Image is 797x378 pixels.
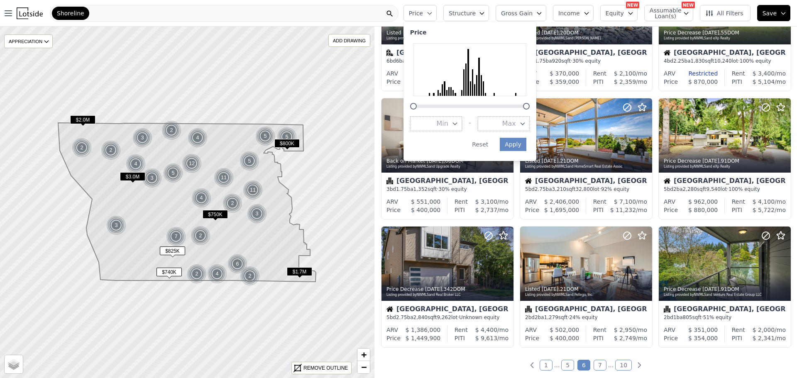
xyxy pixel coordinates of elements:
[664,58,786,64] div: 4 bd 2.25 ba sqft lot · 100% equity
[101,140,121,160] img: g1.png
[544,207,579,213] span: $ 1,695,000
[386,178,509,186] div: [GEOGRAPHIC_DATA], [GEOGRAPHIC_DATA]
[664,293,787,298] div: Listing provided by NWMLS and Venture Real Estate Group LLC
[191,188,211,208] div: 4
[469,116,471,131] div: -
[437,119,448,129] span: Min
[468,198,509,206] div: /mo
[386,58,509,64] div: 6 bd 6 ba sqft lot · 100% equity
[706,186,720,192] span: 9,540
[222,193,242,213] div: 2
[614,198,636,205] span: $ 7,100
[240,266,260,286] div: 2
[691,58,705,64] span: 1,830
[203,210,228,222] div: $750K
[577,360,590,371] a: Page 6 is your current page
[277,127,297,147] img: g1.png
[664,306,786,314] div: [GEOGRAPHIC_DATA], [GEOGRAPHIC_DATA]
[106,215,126,235] div: 3
[187,264,207,284] div: 2
[550,78,579,85] span: $ 359,000
[207,264,227,284] img: g1.png
[191,226,211,246] img: g1.png
[525,58,647,64] div: 2 bd 1.75 ba sqft · 30% equity
[742,78,786,86] div: /mo
[604,206,647,214] div: /mo
[664,306,670,312] img: Condominium
[688,335,718,341] span: $ 354,000
[702,158,719,164] time: 2025-09-03 23:58
[525,36,648,41] div: Listing provided by NWMLS and [PERSON_NAME]
[222,193,243,213] img: g1.png
[496,5,546,21] button: Gross Gain
[227,254,247,274] div: 6
[702,30,719,36] time: 2025-09-04 15:07
[182,154,202,173] img: g1.png
[386,49,393,56] img: Multifamily
[552,58,562,64] span: 920
[361,349,367,360] span: +
[240,266,260,286] img: g1.png
[500,138,526,151] button: Apply
[502,119,516,129] span: Max
[386,186,509,193] div: 3 bd 1.75 ba sqft · 30% equity
[163,163,183,183] img: g1.png
[552,186,566,192] span: 3,210
[544,198,579,205] span: $ 2,406,000
[732,334,742,342] div: PITI
[106,215,127,235] img: g1.png
[467,138,493,151] button: Reset
[214,168,234,188] div: 11
[386,334,401,342] div: Price
[525,49,647,58] div: [GEOGRAPHIC_DATA], [GEOGRAPHIC_DATA]
[386,326,398,334] div: ARV
[658,226,790,348] a: Price Decrease [DATE],91DOMListing provided byNWMLSand Venture Real Estate Group LLCCondominium[G...
[753,198,775,205] span: $ 4,100
[664,334,678,342] div: Price
[255,126,276,146] img: g1.png
[4,34,53,48] div: APPRECIATION
[664,164,787,169] div: Listing provided by NWMLS and eXp Realty
[274,139,300,151] div: $800K
[409,9,423,17] span: Price
[525,186,647,193] div: 5 bd 2.75 ba sqft lot · 92% equity
[561,360,574,371] a: Page 5
[614,335,636,341] span: $ 2,749
[329,34,370,46] div: ADD DRAWING
[214,168,234,188] img: g1.png
[753,70,775,77] span: $ 3,400
[277,127,297,147] div: 5
[732,78,742,86] div: PITI
[542,158,559,164] time: 2025-09-04 00:00
[593,78,604,86] div: PITI
[357,361,370,373] a: Zoom out
[614,327,636,333] span: $ 2,950
[465,334,509,342] div: /mo
[274,139,300,148] span: $800K
[240,151,260,171] img: g1.png
[142,168,162,188] div: 3
[664,49,670,56] img: House
[161,120,182,140] img: g1.png
[381,98,513,219] a: Back on Market [DATE],66DOMListing provided byNWMLSand Upgrade RealtyCondominium[GEOGRAPHIC_DATA]...
[188,128,208,148] img: g1.png
[386,198,398,206] div: ARV
[374,361,797,369] ul: Pagination
[386,306,393,312] img: House
[664,326,675,334] div: ARV
[443,5,489,21] button: Structure
[386,78,401,86] div: Price
[593,334,604,342] div: PITI
[550,327,579,333] span: $ 502,000
[455,206,465,214] div: PITI
[386,164,509,169] div: Listing provided by NWMLS and Upgrade Realty
[664,78,678,86] div: Price
[475,198,497,205] span: $ 3,100
[742,334,786,342] div: /mo
[191,188,212,208] img: g1.png
[386,69,398,78] div: ARV
[17,7,43,19] img: Lotside
[606,198,647,206] div: /mo
[664,198,675,206] div: ARV
[604,78,647,86] div: /mo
